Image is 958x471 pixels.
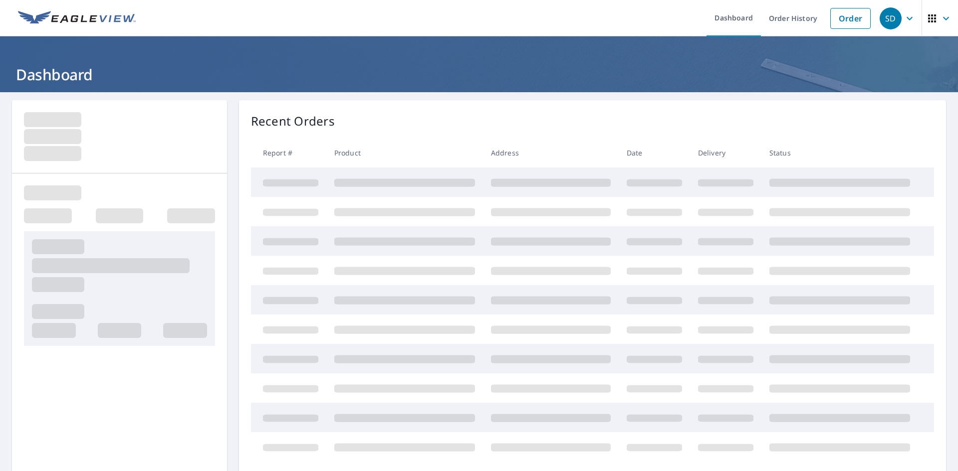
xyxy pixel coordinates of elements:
th: Product [326,138,483,167]
div: SD [880,7,902,29]
th: Date [619,138,690,167]
img: EV Logo [18,11,136,26]
th: Status [761,138,918,167]
a: Order [830,8,871,29]
th: Address [483,138,619,167]
h1: Dashboard [12,64,946,85]
th: Report # [251,138,326,167]
th: Delivery [690,138,761,167]
p: Recent Orders [251,112,335,130]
